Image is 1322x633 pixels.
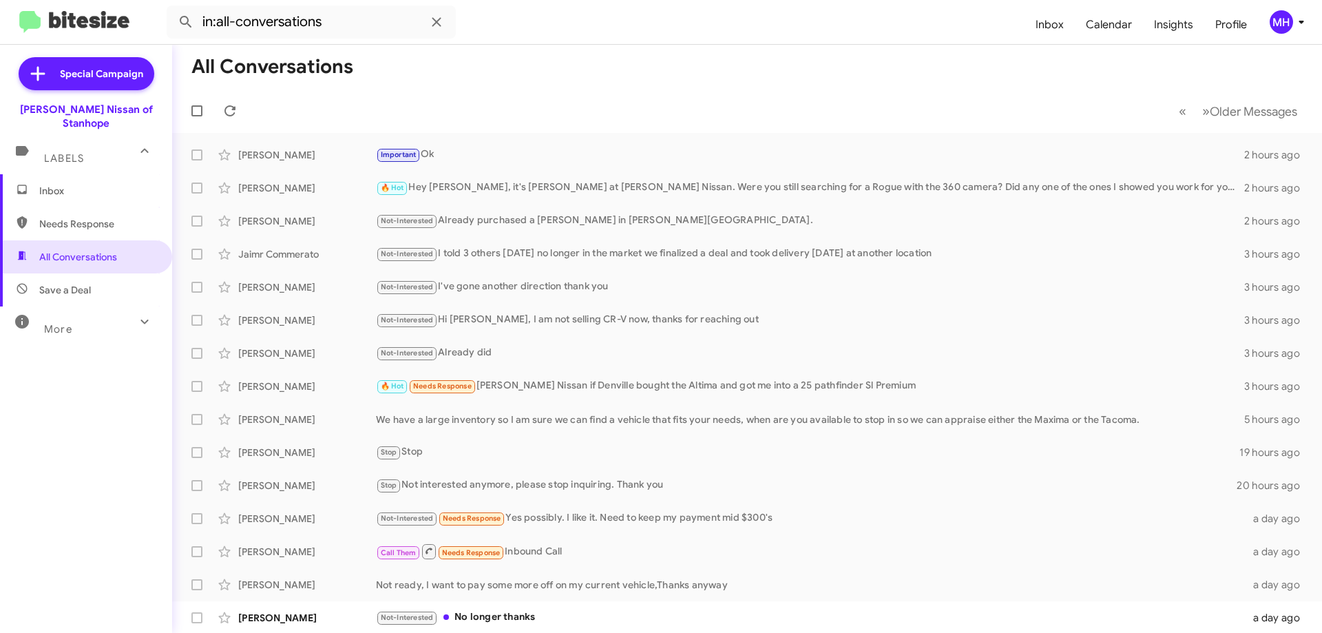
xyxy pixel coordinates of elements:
[376,444,1239,460] div: Stop
[1179,103,1186,120] span: «
[381,382,404,391] span: 🔥 Hot
[1244,380,1311,393] div: 3 hours ago
[381,349,434,357] span: Not-Interested
[376,213,1244,229] div: Already purchased a [PERSON_NAME] in [PERSON_NAME][GEOGRAPHIC_DATA].
[1244,247,1311,261] div: 3 hours ago
[381,514,434,523] span: Not-Interested
[381,613,434,622] span: Not-Interested
[376,543,1245,560] div: Inbound Call
[44,323,72,335] span: More
[1244,148,1311,162] div: 2 hours ago
[381,481,397,490] span: Stop
[1245,545,1311,559] div: a day ago
[238,446,376,459] div: [PERSON_NAME]
[1244,413,1311,426] div: 5 hours ago
[1270,10,1293,34] div: MH
[1202,103,1210,120] span: »
[238,214,376,228] div: [PERSON_NAME]
[238,380,376,393] div: [PERSON_NAME]
[376,312,1244,328] div: Hi [PERSON_NAME], I am not selling CR-V now, thanks for reaching out
[1245,611,1311,625] div: a day ago
[381,183,404,192] span: 🔥 Hot
[1204,5,1258,45] a: Profile
[1237,479,1311,492] div: 20 hours ago
[1258,10,1307,34] button: MH
[1245,578,1311,592] div: a day ago
[442,548,501,557] span: Needs Response
[1171,97,1305,125] nav: Page navigation example
[1075,5,1143,45] a: Calendar
[191,56,353,78] h1: All Conversations
[376,413,1244,426] div: We have a large inventory so I am sure we can find a vehicle that fits your needs, when are you a...
[376,180,1244,196] div: Hey [PERSON_NAME], it's [PERSON_NAME] at [PERSON_NAME] Nissan. Were you still searching for a Rog...
[381,548,417,557] span: Call Them
[376,345,1244,361] div: Already did
[238,512,376,526] div: [PERSON_NAME]
[376,610,1245,625] div: No longer thanks
[238,578,376,592] div: [PERSON_NAME]
[381,216,434,225] span: Not-Interested
[376,246,1244,262] div: I told 3 others [DATE] no longer in the market we finalized a deal and took delivery [DATE] at an...
[39,250,117,264] span: All Conversations
[238,346,376,360] div: [PERSON_NAME]
[1194,97,1305,125] button: Next
[238,181,376,195] div: [PERSON_NAME]
[376,510,1245,526] div: Yes possibly. I like it. Need to keep my payment mid $300's
[60,67,143,81] span: Special Campaign
[39,184,156,198] span: Inbox
[1244,280,1311,294] div: 3 hours ago
[238,545,376,559] div: [PERSON_NAME]
[1244,181,1311,195] div: 2 hours ago
[1239,446,1311,459] div: 19 hours ago
[376,477,1237,493] div: Not interested anymore, please stop inquiring. Thank you
[376,147,1244,163] div: Ok
[376,578,1245,592] div: Not ready, I want to pay some more off on my current vehicle,Thanks anyway
[381,282,434,291] span: Not-Interested
[413,382,472,391] span: Needs Response
[381,448,397,457] span: Stop
[376,378,1244,394] div: [PERSON_NAME] Nissan if Denville bought the Altima and got me into a 25 pathfinder Sl Premium
[1143,5,1204,45] a: Insights
[39,217,156,231] span: Needs Response
[376,279,1244,295] div: I've gone another direction thank you
[238,148,376,162] div: [PERSON_NAME]
[381,315,434,324] span: Not-Interested
[443,514,501,523] span: Needs Response
[167,6,456,39] input: Search
[1245,512,1311,526] div: a day ago
[381,150,417,159] span: Important
[1210,104,1297,119] span: Older Messages
[19,57,154,90] a: Special Campaign
[39,283,91,297] span: Save a Deal
[1025,5,1075,45] a: Inbox
[238,247,376,261] div: Jaimr Commerato
[381,249,434,258] span: Not-Interested
[1244,313,1311,327] div: 3 hours ago
[238,280,376,294] div: [PERSON_NAME]
[44,152,84,165] span: Labels
[238,479,376,492] div: [PERSON_NAME]
[238,413,376,426] div: [PERSON_NAME]
[238,611,376,625] div: [PERSON_NAME]
[1244,214,1311,228] div: 2 hours ago
[238,313,376,327] div: [PERSON_NAME]
[1244,346,1311,360] div: 3 hours ago
[1171,97,1195,125] button: Previous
